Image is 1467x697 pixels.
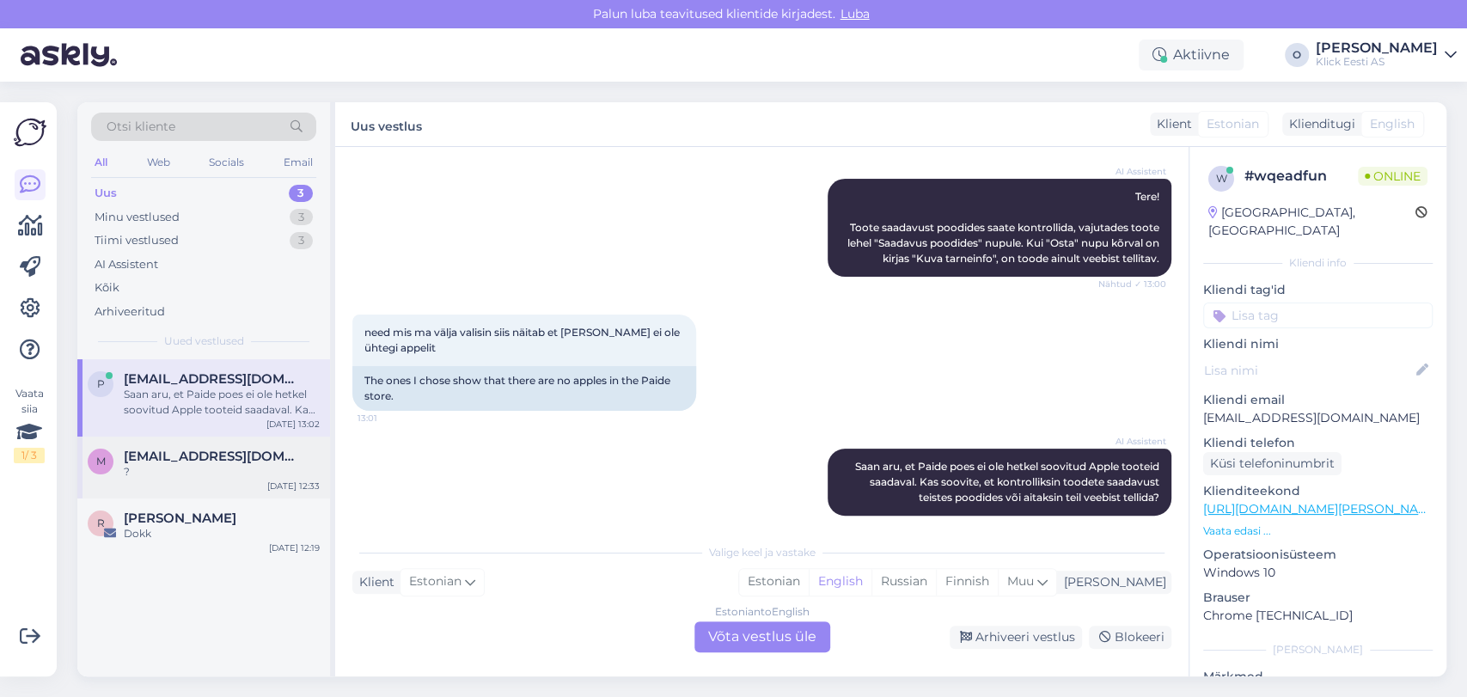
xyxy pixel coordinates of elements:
p: Kliendi email [1203,391,1433,409]
div: [DATE] 12:19 [269,541,320,554]
p: [EMAIL_ADDRESS][DOMAIN_NAME] [1203,409,1433,427]
p: Kliendi nimi [1203,335,1433,353]
div: Russian [871,569,936,595]
span: p [97,377,105,390]
div: O [1285,43,1309,67]
div: Arhiveeritud [95,303,165,321]
p: Märkmed [1203,668,1433,686]
div: 3 [289,185,313,202]
img: Askly Logo [14,116,46,149]
div: Klient [352,573,394,591]
div: Blokeeri [1089,626,1171,649]
span: Tere! Toote saadavust poodides saate kontrollida, vajutades toote lehel "Saadavus poodides" nupul... [847,190,1162,265]
div: Arhiveeri vestlus [950,626,1082,649]
span: m [96,455,106,468]
span: R [97,517,105,529]
span: Rebeka Talma [124,511,236,526]
span: AI Assistent [1102,165,1166,178]
span: Estonian [1207,115,1259,133]
label: Uus vestlus [351,113,422,136]
span: miritkaru@hotmail.com [124,449,303,464]
span: pilleriided@gmail.com [124,371,303,387]
div: Estonian [739,569,809,595]
div: Kõik [95,279,119,297]
input: Lisa nimi [1204,361,1413,380]
div: 3 [290,209,313,226]
div: Web [144,151,174,174]
div: All [91,151,111,174]
input: Lisa tag [1203,303,1433,328]
span: Nähtud ✓ 13:02 [1099,517,1166,529]
p: Kliendi telefon [1203,434,1433,452]
div: Socials [205,151,248,174]
div: Klick Eesti AS [1316,55,1438,69]
span: Luba [835,6,875,21]
div: [PERSON_NAME] [1203,642,1433,657]
div: Klient [1150,115,1192,133]
div: Aktiivne [1139,40,1244,70]
div: Küsi telefoninumbrit [1203,452,1342,475]
div: Valige keel ja vastake [352,545,1171,560]
div: Estonian to English [715,604,810,620]
div: Tiimi vestlused [95,232,179,249]
p: Windows 10 [1203,564,1433,582]
div: [PERSON_NAME] [1057,573,1166,591]
span: Estonian [409,572,461,591]
span: Nähtud ✓ 13:00 [1098,278,1166,290]
div: Minu vestlused [95,209,180,226]
div: # wqeadfun [1244,166,1358,186]
div: Klienditugi [1282,115,1355,133]
div: [PERSON_NAME] [1316,41,1438,55]
p: Chrome [TECHNICAL_ID] [1203,607,1433,625]
div: The ones I chose show that there are no apples in the Paide store. [352,366,696,411]
div: 3 [290,232,313,249]
div: Finnish [936,569,998,595]
p: Kliendi tag'id [1203,281,1433,299]
div: [GEOGRAPHIC_DATA], [GEOGRAPHIC_DATA] [1208,204,1415,240]
div: [DATE] 12:33 [267,480,320,492]
p: Klienditeekond [1203,482,1433,500]
div: Kliendi info [1203,255,1433,271]
a: [URL][DOMAIN_NAME][PERSON_NAME] [1203,501,1440,517]
div: [DATE] 13:02 [266,418,320,431]
span: need mis ma välja valisin siis näitab et [PERSON_NAME] ei ole ühtegi appelit [364,326,682,354]
span: w [1216,172,1227,185]
div: ? [124,464,320,480]
div: 1 / 3 [14,448,45,463]
div: English [809,569,871,595]
span: English [1370,115,1415,133]
div: AI Assistent [95,256,158,273]
span: Otsi kliente [107,118,175,136]
p: Brauser [1203,589,1433,607]
div: Dokk [124,526,320,541]
div: Vaata siia [14,386,45,463]
div: Email [280,151,316,174]
span: Saan aru, et Paide poes ei ole hetkel soovitud Apple tooteid saadaval. Kas soovite, et kontrollik... [855,460,1162,504]
div: Uus [95,185,117,202]
a: [PERSON_NAME]Klick Eesti AS [1316,41,1457,69]
div: Saan aru, et Paide poes ei ole hetkel soovitud Apple tooteid saadaval. Kas soovite, et kontrollik... [124,387,320,418]
span: AI Assistent [1102,435,1166,448]
span: Uued vestlused [164,333,244,349]
div: Võta vestlus üle [694,621,830,652]
p: Vaata edasi ... [1203,523,1433,539]
span: Online [1358,167,1427,186]
span: Muu [1007,573,1034,589]
span: 13:01 [358,412,422,425]
p: Operatsioonisüsteem [1203,546,1433,564]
